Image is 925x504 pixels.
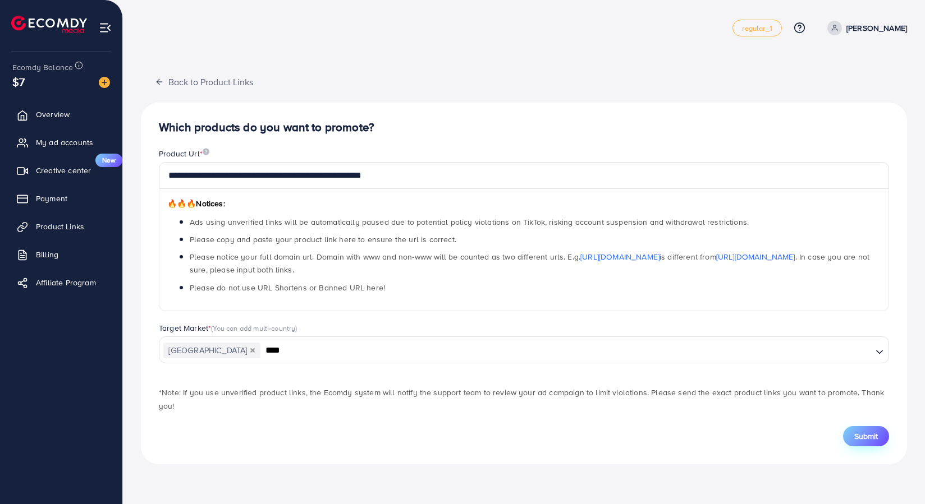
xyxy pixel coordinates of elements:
span: Ecomdy Balance [12,62,73,73]
a: Creative centerNew [8,159,114,182]
a: Overview [8,103,114,126]
img: image [203,148,209,155]
a: Billing [8,243,114,266]
span: $7 [12,73,25,90]
span: Submit [854,431,878,442]
span: [GEOGRAPHIC_DATA] [163,343,260,358]
a: Payment [8,187,114,210]
span: Notices: [167,198,225,209]
span: New [95,154,122,167]
label: Target Market [159,322,297,334]
span: Ads using unverified links will be automatically paused due to potential policy violations on Tik... [190,216,749,228]
button: Back to Product Links [141,70,267,94]
a: My ad accounts [8,131,114,154]
span: Affiliate Program [36,277,96,288]
a: regular_1 [732,20,781,36]
p: *Note: If you use unverified product links, the Ecomdy system will notify the support team to rev... [159,386,889,413]
a: Product Links [8,215,114,238]
button: Deselect Dominican Republic [250,348,255,353]
span: Product Links [36,221,84,232]
span: Please do not use URL Shortens or Banned URL here! [190,282,385,293]
p: [PERSON_NAME] [846,21,907,35]
a: [PERSON_NAME] [823,21,907,35]
span: (You can add multi-country) [211,323,297,333]
div: Search for option [159,336,889,363]
a: [URL][DOMAIN_NAME] [716,251,795,262]
span: My ad accounts [36,137,93,148]
input: Search for option [262,342,871,359]
a: [URL][DOMAIN_NAME] [580,251,660,262]
span: Billing [36,249,58,260]
img: logo [11,16,87,33]
img: image [99,77,110,88]
span: Please copy and paste your product link here to ensure the url is correct. [190,234,456,245]
img: menu [99,21,112,34]
span: 🔥🔥🔥 [167,198,196,209]
button: Submit [843,426,889,446]
span: Please notice your full domain url. Domain with www and non-www will be counted as two different ... [190,251,869,275]
iframe: Chat [877,454,917,496]
label: Product Url [159,148,209,159]
span: Overview [36,109,70,120]
span: Creative center [36,165,91,176]
span: Payment [36,193,67,204]
h4: Which products do you want to promote? [159,121,889,135]
span: regular_1 [742,25,772,32]
a: Affiliate Program [8,271,114,294]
